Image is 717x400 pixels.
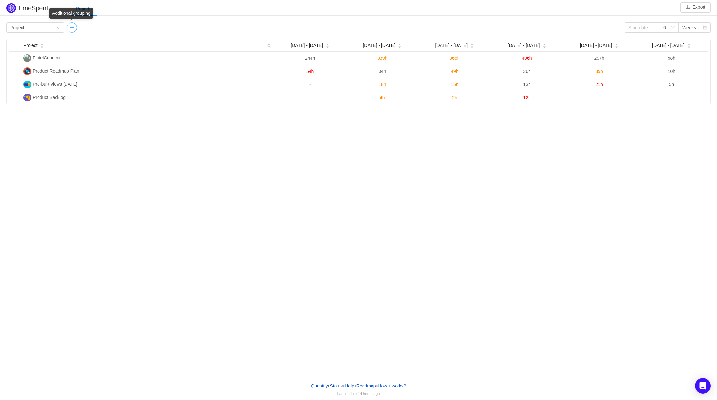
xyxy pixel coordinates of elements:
i: icon: caret-up [470,43,474,45]
span: Project [23,42,38,49]
i: icon: calendar [703,26,707,30]
div: Sort [398,43,402,47]
button: How it works? [378,381,406,391]
a: Status [329,381,343,391]
span: - [309,95,311,100]
span: 49h [451,69,458,74]
span: 14 hours ago [358,391,380,396]
span: FintelConnect [33,55,60,60]
div: 6 [663,23,666,32]
div: Sort [615,43,618,47]
span: 39h [596,69,603,74]
div: Reports [71,2,97,16]
span: [DATE] - [DATE] [508,42,540,49]
i: icon: caret-down [615,45,618,47]
span: • [376,383,378,388]
span: 21h [596,82,603,87]
span: 406h [522,56,532,61]
span: [DATE] - [DATE] [363,42,395,49]
span: • [328,383,330,388]
i: icon: caret-up [615,43,618,45]
span: 13h [523,82,530,87]
span: Pre-built views [DATE] [33,82,77,87]
span: 5h [669,82,674,87]
img: F [23,54,31,62]
button: icon: downloadExport [680,2,711,13]
i: icon: caret-down [398,45,402,47]
span: Product Backlog [33,95,66,100]
span: - [309,82,311,87]
div: Open Intercom Messenger [695,378,711,394]
span: 36h [523,69,530,74]
i: icon: caret-up [687,43,691,45]
span: • [354,383,356,388]
i: icon: caret-up [40,43,44,45]
i: icon: caret-down [40,45,44,47]
span: 34h [379,69,386,74]
img: Quantify logo [6,3,16,13]
a: Help [345,381,354,391]
i: icon: caret-up [398,43,402,45]
div: Sort [470,43,474,47]
a: Quantify [310,381,328,391]
span: 15h [451,82,458,87]
i: icon: caret-down [543,45,546,47]
span: 2h [452,95,457,100]
i: icon: down [57,26,60,30]
img: PV [23,81,31,88]
input: Start date [625,22,660,33]
span: Last update: [337,391,380,396]
div: Project [10,23,24,32]
span: 365h [450,56,459,61]
i: icon: caret-down [470,45,474,47]
i: icon: down [671,26,675,30]
h2: TimeSpent [18,4,48,12]
i: icon: search [265,39,274,51]
i: icon: caret-up [543,43,546,45]
span: • [343,383,345,388]
img: PB [23,94,31,101]
span: 297h [594,56,604,61]
span: 12h [523,95,530,100]
div: Sort [542,43,546,47]
div: Weeks [682,23,696,32]
i: icon: caret-down [326,45,329,47]
span: 339h [377,56,387,61]
div: Sort [687,43,691,47]
span: - [599,95,600,100]
img: PR [23,67,31,75]
span: 10h [668,69,675,74]
div: Sort [40,43,44,47]
span: 18h [379,82,386,87]
span: - [671,95,672,100]
i: icon: caret-up [326,43,329,45]
span: 54h [306,69,314,74]
div: Additional grouping [49,8,93,19]
span: [DATE] - [DATE] [291,42,323,49]
span: Product Roadmap Plan [33,68,79,74]
i: icon: caret-down [687,45,691,47]
span: [DATE] - [DATE] [580,42,612,49]
span: 244h [305,56,315,61]
a: Roadmap [356,381,376,391]
span: [DATE] - [DATE] [435,42,468,49]
span: [DATE] - [DATE] [652,42,685,49]
span: 4h [380,95,385,100]
span: 58h [668,56,675,61]
button: icon: plus [67,22,77,33]
div: Sort [326,43,329,47]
